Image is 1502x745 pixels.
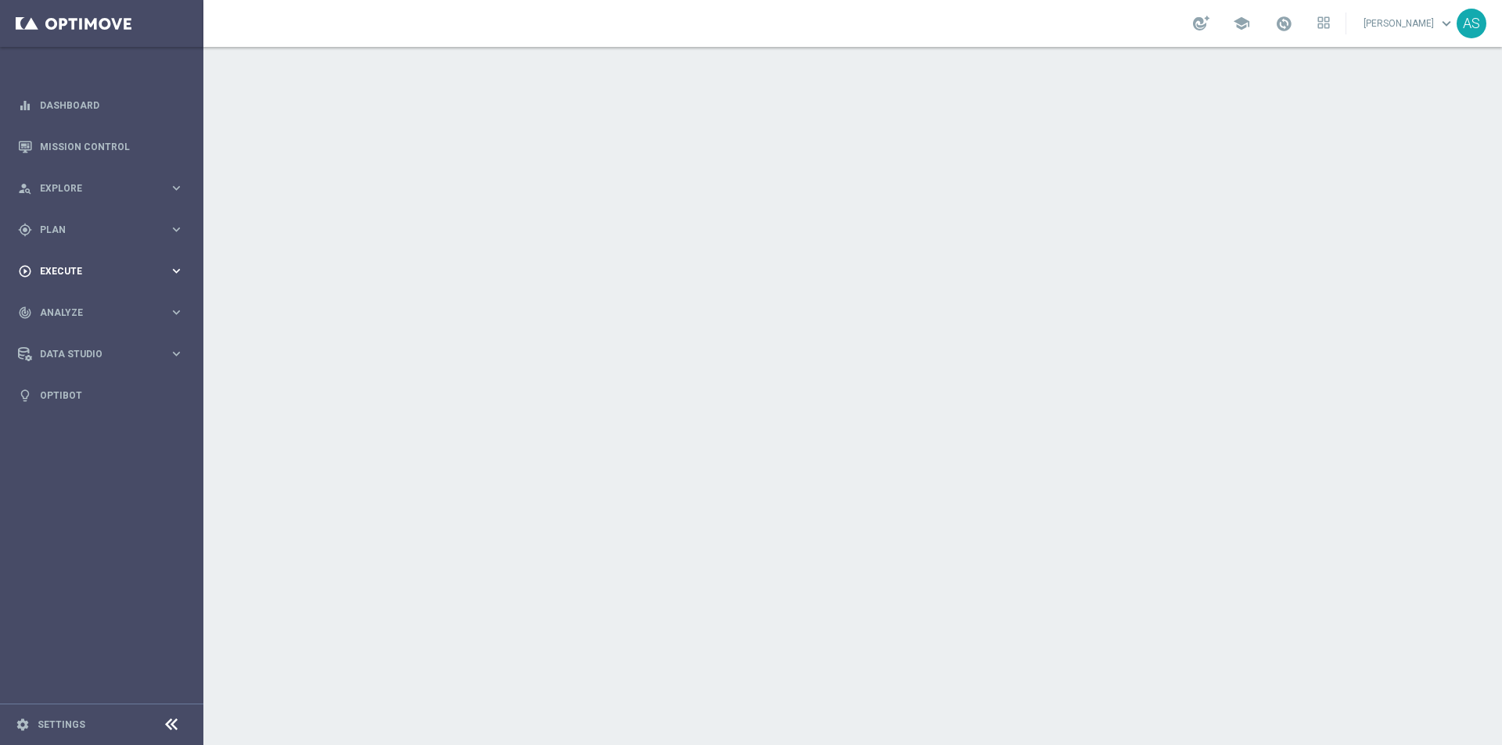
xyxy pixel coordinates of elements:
[1362,12,1457,35] a: [PERSON_NAME]keyboard_arrow_down
[1438,15,1455,32] span: keyboard_arrow_down
[18,389,32,403] i: lightbulb
[40,267,169,276] span: Execute
[40,308,169,317] span: Analyze
[18,264,32,278] i: play_circle_outline
[18,223,32,237] i: gps_fixed
[18,126,184,167] div: Mission Control
[17,306,185,319] button: track_changes Analyze keyboard_arrow_right
[38,720,85,729] a: Settings
[17,224,185,236] button: gps_fixed Plan keyboard_arrow_right
[17,348,185,360] button: Data Studio keyboard_arrow_right
[18,181,169,195] div: Explore
[18,374,184,416] div: Optibot
[18,306,32,320] i: track_changes
[18,181,32,195] i: person_search
[17,141,185,153] button: Mission Control
[40,184,169,193] span: Explore
[169,263,184,278] i: keyboard_arrow_right
[18,347,169,361] div: Data Studio
[17,182,185,195] button: person_search Explore keyboard_arrow_right
[16,718,30,732] i: settings
[18,264,169,278] div: Execute
[169,305,184,320] i: keyboard_arrow_right
[17,389,185,402] button: lightbulb Optibot
[18,98,32,113] i: equalizer
[169,181,184,195] i: keyboard_arrow_right
[18,306,169,320] div: Analyze
[40,225,169,235] span: Plan
[169,222,184,237] i: keyboard_arrow_right
[1457,9,1486,38] div: AS
[17,99,185,112] button: equalizer Dashboard
[169,346,184,361] i: keyboard_arrow_right
[40,84,184,126] a: Dashboard
[40,126,184,167] a: Mission Control
[18,223,169,237] div: Plan
[18,84,184,126] div: Dashboard
[17,265,185,278] button: play_circle_outline Execute keyboard_arrow_right
[40,374,184,416] a: Optibot
[40,349,169,359] span: Data Studio
[1233,15,1250,32] span: school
